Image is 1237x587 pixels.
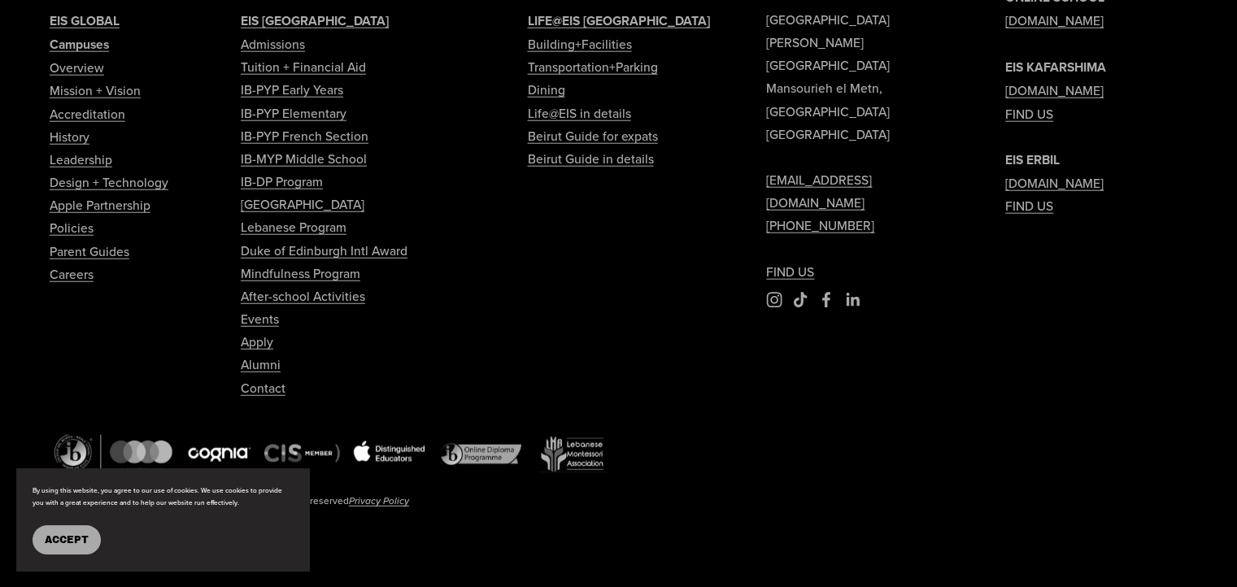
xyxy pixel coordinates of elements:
[241,285,365,307] a: After-school Activities
[241,33,305,55] a: Admissions
[50,79,141,102] a: Mission + Vision
[50,193,150,216] a: Apple Partnership
[33,525,101,554] button: Accept
[241,307,279,330] a: Events
[1005,9,1104,32] a: [DOMAIN_NAME]
[241,376,285,399] a: Contact
[1005,172,1104,194] a: [DOMAIN_NAME]
[50,148,112,171] a: Leadership
[766,168,948,214] a: [EMAIL_ADDRESS][DOMAIN_NAME]
[241,330,273,353] a: Apply
[50,102,125,125] a: Accreditation
[527,147,653,170] a: Beirut Guide in details
[766,260,814,283] a: FIND US
[349,492,409,510] a: Privacy Policy
[50,216,94,239] a: Policies
[349,494,409,507] em: Privacy Policy
[50,56,104,79] a: Overview
[527,102,630,124] a: Life@EIS in details
[241,193,364,215] a: [GEOGRAPHIC_DATA]
[766,214,874,237] a: [PHONE_NUMBER]
[527,78,564,101] a: Dining
[241,147,367,170] a: IB-MYP Middle School
[241,11,389,30] strong: EIS [GEOGRAPHIC_DATA]
[241,170,323,193] a: IB-DP Program
[818,292,834,308] a: Facebook
[844,292,860,308] a: LinkedIn
[766,292,782,308] a: Instagram
[50,11,120,30] strong: EIS GLOBAL
[1005,102,1053,125] a: FIND US
[50,240,129,263] a: Parent Guides
[241,55,366,78] a: Tuition + Financial Aid
[16,468,309,571] section: Cookie banner
[1005,79,1104,102] a: [DOMAIN_NAME]
[241,239,407,262] a: Duke of Edinburgh Intl Award
[792,292,808,308] a: TikTok
[527,11,709,30] strong: LIFE@EIS [GEOGRAPHIC_DATA]
[241,353,281,376] a: Alumni
[50,33,109,56] a: Campuses
[1005,194,1053,217] a: FIND US
[50,263,94,285] a: Careers
[241,78,343,101] a: IB-PYP Early Years
[241,9,389,33] a: EIS [GEOGRAPHIC_DATA]
[241,215,346,238] a: Lebanese Program
[241,102,346,124] a: IB-PYP Elementary
[45,534,89,546] span: Accept
[50,125,89,148] a: History
[1005,150,1060,169] strong: EIS ERBIL
[527,124,657,147] a: Beirut Guide for expats
[241,124,368,147] a: IB-PYP French Section
[50,9,120,33] a: EIS GLOBAL
[1005,58,1106,76] strong: EIS KAFARSHIMA
[33,485,293,509] p: By using this website, you agree to our use of cookies. We use cookies to provide you with a grea...
[241,262,360,285] a: Mindfulness Program
[527,33,631,55] a: Building+Facilities
[50,171,168,193] a: Design + Technology
[527,55,657,78] a: Transportation+Parking
[527,9,709,33] a: LIFE@EIS [GEOGRAPHIC_DATA]
[50,35,109,54] strong: Campuses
